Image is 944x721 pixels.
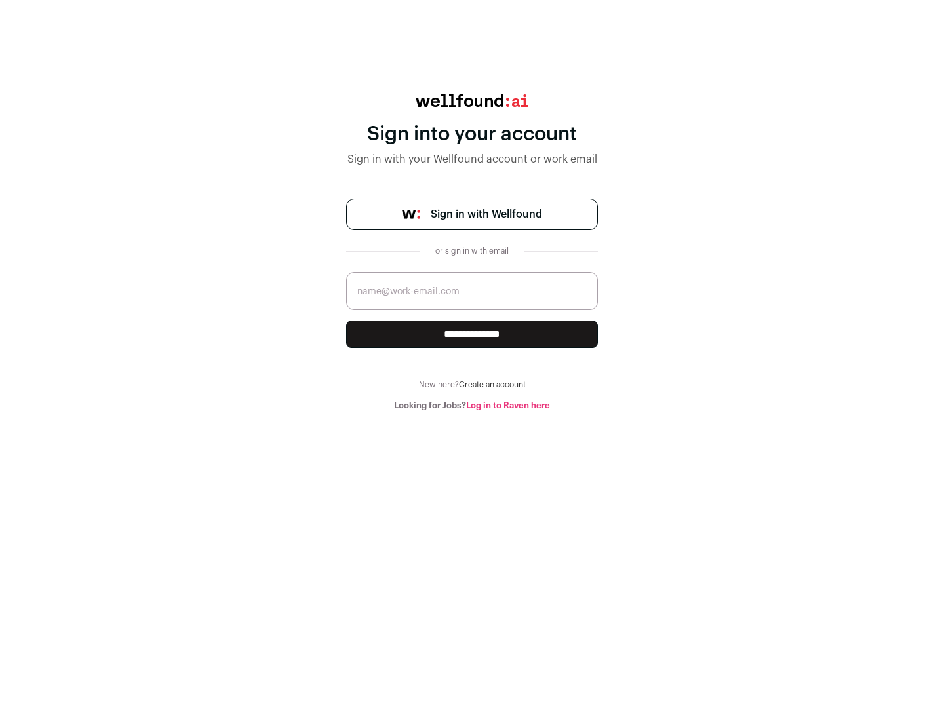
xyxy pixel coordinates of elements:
[402,210,420,219] img: wellfound-symbol-flush-black-fb3c872781a75f747ccb3a119075da62bfe97bd399995f84a933054e44a575c4.png
[459,381,526,389] a: Create an account
[466,401,550,410] a: Log in to Raven here
[346,199,598,230] a: Sign in with Wellfound
[346,380,598,390] div: New here?
[346,400,598,411] div: Looking for Jobs?
[346,272,598,310] input: name@work-email.com
[346,123,598,146] div: Sign into your account
[431,206,542,222] span: Sign in with Wellfound
[416,94,528,107] img: wellfound:ai
[430,246,514,256] div: or sign in with email
[346,151,598,167] div: Sign in with your Wellfound account or work email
